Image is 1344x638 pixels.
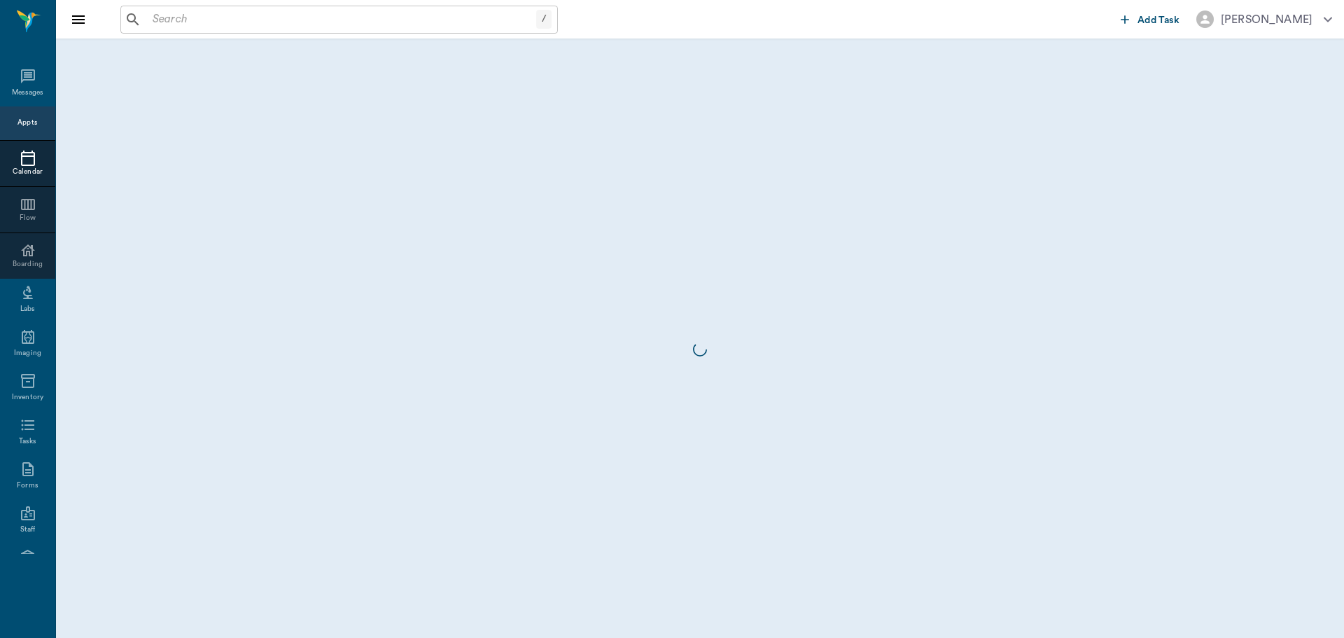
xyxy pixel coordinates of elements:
[14,348,41,359] div: Imaging
[536,10,552,29] div: /
[64,6,92,34] button: Close drawer
[20,525,35,535] div: Staff
[1185,6,1343,32] button: [PERSON_NAME]
[17,480,38,491] div: Forms
[12,88,44,98] div: Messages
[19,436,36,447] div: Tasks
[17,118,37,128] div: Appts
[12,392,43,403] div: Inventory
[20,304,35,314] div: Labs
[1115,6,1185,32] button: Add Task
[1221,11,1312,28] div: [PERSON_NAME]
[147,10,536,29] input: Search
